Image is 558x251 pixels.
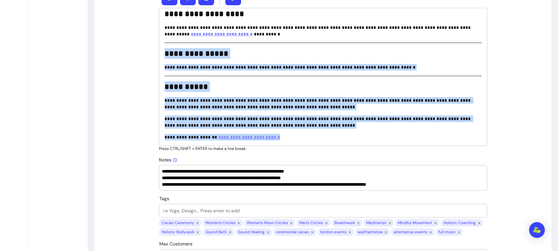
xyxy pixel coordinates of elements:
span: ceremonial cacao [275,229,310,235]
span: close chip [428,228,433,236]
textarea: Add your own notes [162,168,484,188]
span: close chip [195,219,200,227]
span: close chip [265,228,271,236]
div: Open Intercom Messenger [529,222,545,238]
span: Breathwork [333,220,356,225]
span: Women's Circles [204,220,236,225]
span: Holistic Coaching [442,220,477,225]
input: Tags [163,207,483,214]
span: close chip [347,228,352,236]
span: full moon [437,229,456,235]
span: Holistic Bodywork [160,229,195,235]
span: london events [319,229,347,235]
span: close chip [383,228,389,236]
span: close chip [456,228,461,236]
span: Mindful Movement [396,220,433,225]
span: close chip [228,228,233,236]
span: Notes [159,157,177,163]
span: Max Customers [159,241,192,247]
span: close chip [236,219,241,227]
p: Press CTRL/SHIFT + ENTER to make a line break. [159,146,487,151]
span: Tags [159,196,169,201]
span: Sound Healing [237,229,265,235]
span: alternative events [392,229,428,235]
span: walthamstow [356,229,383,235]
span: Women's Moon Circles [245,220,289,225]
span: Cacao Ceremony [160,220,195,225]
span: close chip [387,219,392,227]
span: Men's Circles [298,220,324,225]
span: close chip [433,219,438,227]
span: close chip [477,219,482,227]
span: close chip [324,219,329,227]
span: close chip [289,219,294,227]
span: close chip [195,228,200,236]
span: close chip [356,219,361,227]
span: Meditation [365,220,387,225]
span: close chip [310,228,315,236]
span: Sound Bath [204,229,228,235]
